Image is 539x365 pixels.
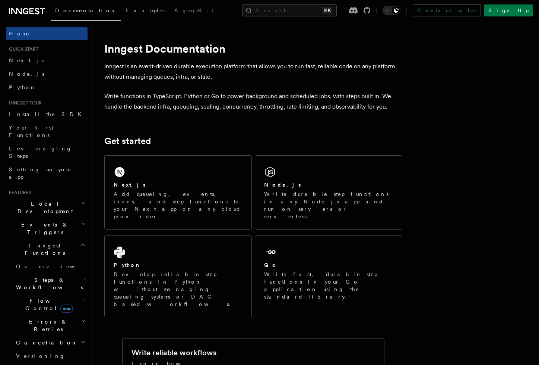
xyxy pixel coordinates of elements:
[9,30,30,37] span: Home
[55,7,117,13] span: Documentation
[6,200,81,215] span: Local Development
[126,7,165,13] span: Examples
[9,125,53,138] span: Your first Functions
[13,315,88,336] button: Errors & Retries
[104,61,402,82] p: Inngest is an event-driven durable execution platform that allows you to run fast, reliable code ...
[6,100,42,106] span: Inngest tour
[104,235,252,317] a: PythonDevelop reliable step functions in Python without managing queueing systems or DAG based wo...
[13,294,88,315] button: Flow Controlnew
[6,197,88,218] button: Local Development
[13,297,82,312] span: Flow Control
[383,6,400,15] button: Toggle dark mode
[6,27,88,40] a: Home
[114,181,146,188] h2: Next.js
[6,67,88,81] a: Node.js
[121,2,170,20] a: Examples
[264,181,301,188] h2: Node.js
[264,271,393,300] p: Write fast, durable step functions in your Go application using the standard library.
[60,305,73,313] span: new
[264,261,278,269] h2: Go
[6,242,80,257] span: Inngest Functions
[255,235,402,317] a: GoWrite fast, durable step functions in your Go application using the standard library.
[322,7,332,14] kbd: ⌘K
[13,349,88,363] a: Versioning
[114,271,242,308] p: Develop reliable step functions in Python without managing queueing systems or DAG based workflows.
[6,239,88,260] button: Inngest Functions
[6,142,88,163] a: Leveraging Steps
[170,2,218,20] a: AgentKit
[484,4,533,16] a: Sign Up
[6,46,38,52] span: Quick start
[13,273,88,294] button: Steps & Workflows
[6,221,81,236] span: Events & Triggers
[6,81,88,94] a: Python
[104,136,151,146] a: Get started
[9,57,44,63] span: Next.js
[114,190,242,220] p: Add queueing, events, crons, and step functions to your Next app on any cloud provider.
[6,163,88,184] a: Setting up your app
[16,353,65,359] span: Versioning
[6,121,88,142] a: Your first Functions
[114,261,141,269] h2: Python
[13,318,81,333] span: Errors & Retries
[13,339,77,346] span: Cancellation
[242,4,337,16] button: Search...⌘K
[13,276,83,291] span: Steps & Workflows
[131,347,216,358] h2: Write reliable workflows
[104,91,402,112] p: Write functions in TypeScript, Python or Go to power background and scheduled jobs, with steps bu...
[264,190,393,220] p: Write durable step functions in any Node.js app and run on servers or serverless.
[6,107,88,121] a: Install the SDK
[174,7,214,13] span: AgentKit
[9,146,72,159] span: Leveraging Steps
[51,2,121,21] a: Documentation
[413,4,481,16] a: Contact sales
[9,84,36,90] span: Python
[6,54,88,67] a: Next.js
[104,42,402,55] h1: Inngest Documentation
[104,155,252,230] a: Next.jsAdd queueing, events, crons, and step functions to your Next app on any cloud provider.
[16,263,93,269] span: Overview
[255,155,402,230] a: Node.jsWrite durable step functions in any Node.js app and run on servers or serverless.
[13,336,88,349] button: Cancellation
[9,71,44,77] span: Node.js
[13,260,88,273] a: Overview
[9,166,73,180] span: Setting up your app
[6,190,31,196] span: Features
[6,218,88,239] button: Events & Triggers
[9,111,86,117] span: Install the SDK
